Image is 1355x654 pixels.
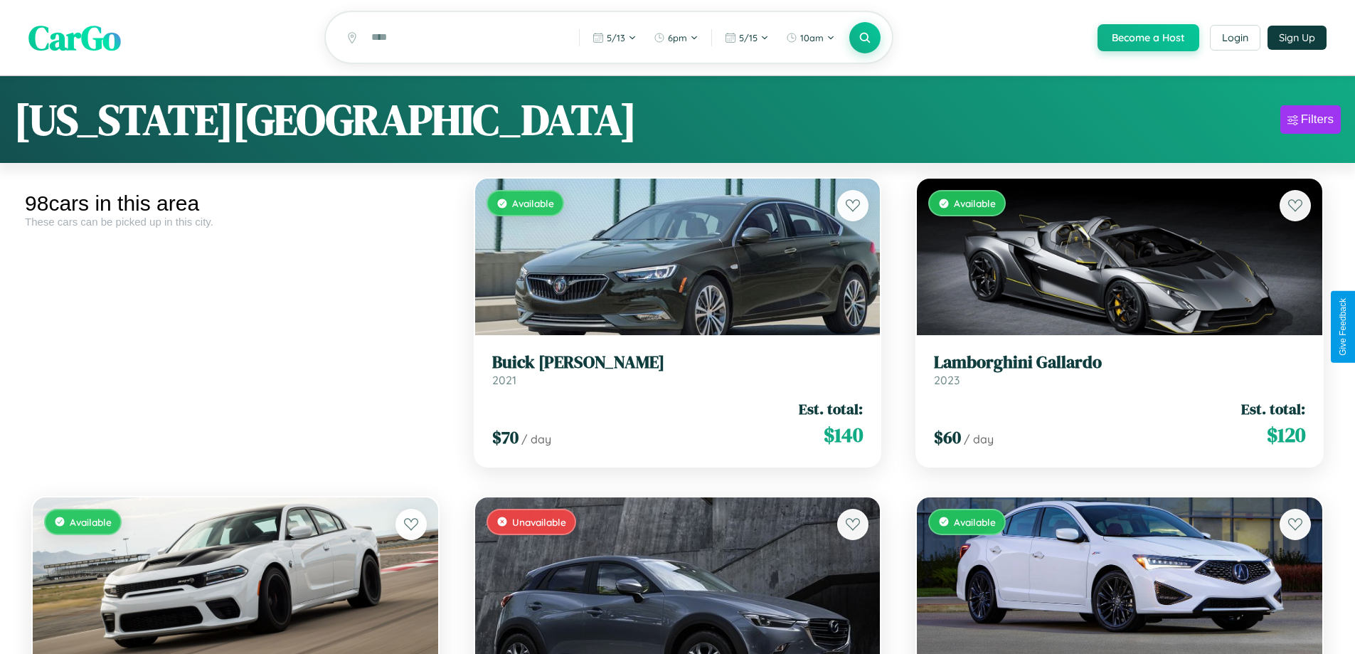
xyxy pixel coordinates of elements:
span: 5 / 15 [739,32,758,43]
span: 2021 [492,373,516,387]
span: Available [954,197,996,209]
span: $ 120 [1267,421,1305,449]
a: Buick [PERSON_NAME]2021 [492,352,864,387]
span: $ 140 [824,421,863,449]
button: Become a Host [1098,24,1199,51]
span: Available [70,516,112,528]
span: $ 60 [934,426,961,449]
span: CarGo [28,14,121,61]
button: 6pm [647,26,706,49]
h3: Buick [PERSON_NAME] [492,352,864,373]
button: Login [1210,25,1260,51]
span: 10am [800,32,824,43]
span: Available [512,197,554,209]
span: Available [954,516,996,528]
span: 5 / 13 [607,32,625,43]
div: 98 cars in this area [25,191,446,216]
span: 2023 [934,373,960,387]
span: Unavailable [512,516,566,528]
span: / day [964,432,994,446]
button: 10am [779,26,842,49]
div: These cars can be picked up in this city. [25,216,446,228]
span: Est. total: [799,399,863,419]
span: $ 70 [492,426,519,449]
span: 6pm [668,32,687,43]
span: / day [521,432,551,446]
div: Give Feedback [1338,298,1348,356]
h1: [US_STATE][GEOGRAPHIC_DATA] [14,90,637,149]
a: Lamborghini Gallardo2023 [934,352,1305,387]
button: 5/15 [718,26,776,49]
div: Filters [1301,112,1334,127]
h3: Lamborghini Gallardo [934,352,1305,373]
button: 5/13 [585,26,644,49]
span: Est. total: [1241,399,1305,419]
button: Filters [1280,105,1341,134]
button: Sign Up [1268,26,1327,50]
